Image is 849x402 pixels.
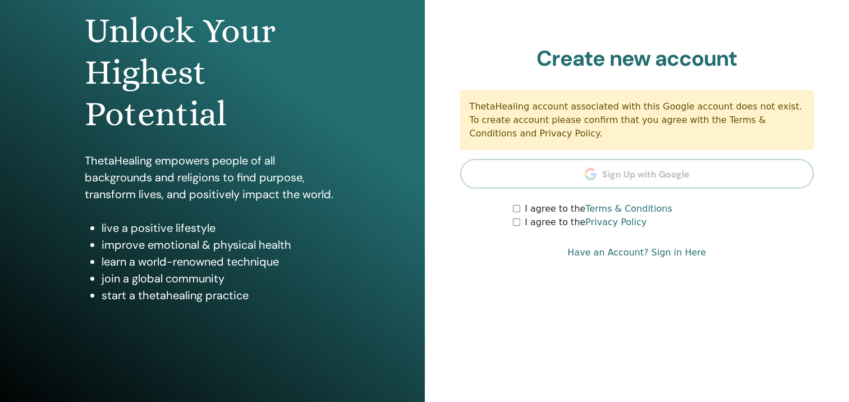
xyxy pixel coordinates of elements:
[585,217,646,227] a: Privacy Policy
[460,90,814,150] div: ThetaHealing account associated with this Google account does not exist. To create account please...
[567,246,706,259] a: Have an Account? Sign in Here
[102,253,339,270] li: learn a world-renowned technique
[85,10,339,135] h1: Unlock Your Highest Potential
[102,270,339,287] li: join a global community
[585,203,672,214] a: Terms & Conditions
[102,220,339,236] li: live a positive lifestyle
[102,287,339,304] li: start a thetahealing practice
[460,46,814,72] h2: Create new account
[525,216,646,229] label: I agree to the
[85,152,339,203] p: ThetaHealing empowers people of all backgrounds and religions to find purpose, transform lives, a...
[102,236,339,253] li: improve emotional & physical health
[525,202,672,216] label: I agree to the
